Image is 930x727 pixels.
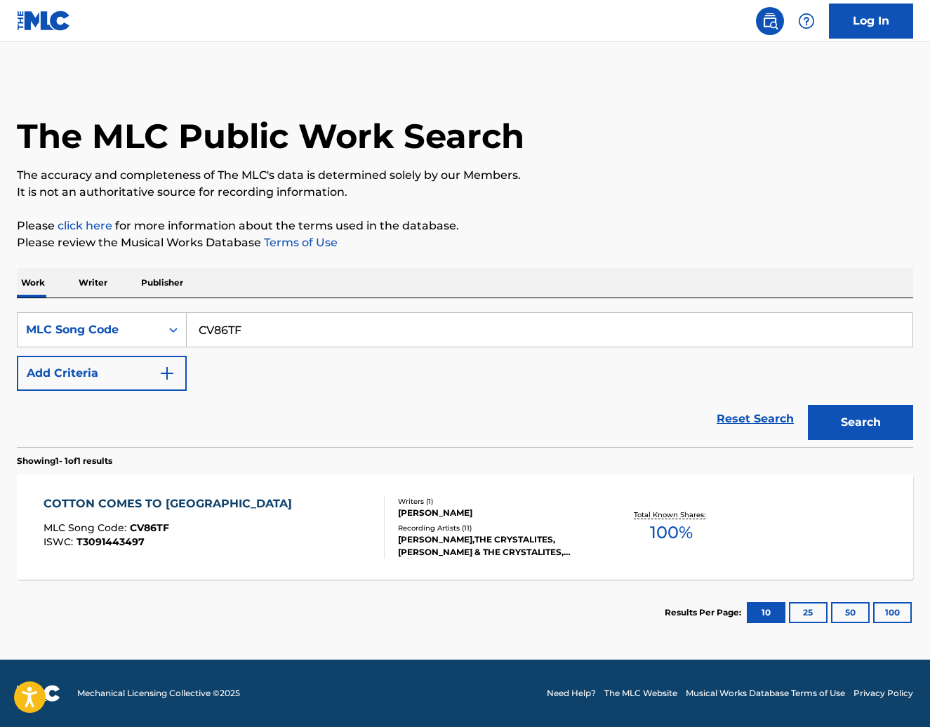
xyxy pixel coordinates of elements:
[853,687,913,700] a: Privacy Policy
[798,13,815,29] img: help
[77,535,145,548] span: T3091443497
[58,219,112,232] a: click here
[17,455,112,467] p: Showing 1 - 1 of 1 results
[398,507,597,519] div: [PERSON_NAME]
[17,685,60,702] img: logo
[829,4,913,39] a: Log In
[604,687,677,700] a: The MLC Website
[710,403,801,434] a: Reset Search
[650,520,693,545] span: 100 %
[634,509,709,520] p: Total Known Shares:
[398,496,597,507] div: Writers ( 1 )
[17,218,913,234] p: Please for more information about the terms used in the database.
[747,602,785,623] button: 10
[130,521,169,534] span: CV86TF
[77,687,240,700] span: Mechanical Licensing Collective © 2025
[74,268,112,298] p: Writer
[44,521,130,534] span: MLC Song Code :
[17,312,913,447] form: Search Form
[873,602,912,623] button: 100
[17,11,71,31] img: MLC Logo
[26,321,152,338] div: MLC Song Code
[159,365,175,382] img: 9d2ae6d4665cec9f34b9.svg
[44,495,299,512] div: COTTON COMES TO [GEOGRAPHIC_DATA]
[756,7,784,35] a: Public Search
[17,234,913,251] p: Please review the Musical Works Database
[17,167,913,184] p: The accuracy and completeness of The MLC's data is determined solely by our Members.
[17,268,49,298] p: Work
[17,184,913,201] p: It is not an authoritative source for recording information.
[792,7,821,35] div: Help
[808,405,913,440] button: Search
[44,535,77,548] span: ISWC :
[17,474,913,580] a: COTTON COMES TO [GEOGRAPHIC_DATA]MLC Song Code:CV86TFISWC:T3091443497Writers (1)[PERSON_NAME]Reco...
[17,115,524,157] h1: The MLC Public Work Search
[789,602,828,623] button: 25
[261,236,338,249] a: Terms of Use
[665,606,745,619] p: Results Per Page:
[547,687,596,700] a: Need Help?
[398,523,597,533] div: Recording Artists ( 11 )
[762,13,778,29] img: search
[831,602,870,623] button: 50
[137,268,187,298] p: Publisher
[398,533,597,559] div: [PERSON_NAME],THE CRYSTALITES, [PERSON_NAME] & THE CRYSTALITES, [PERSON_NAME], THE CRYSTALITES, [...
[17,356,187,391] button: Add Criteria
[686,687,845,700] a: Musical Works Database Terms of Use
